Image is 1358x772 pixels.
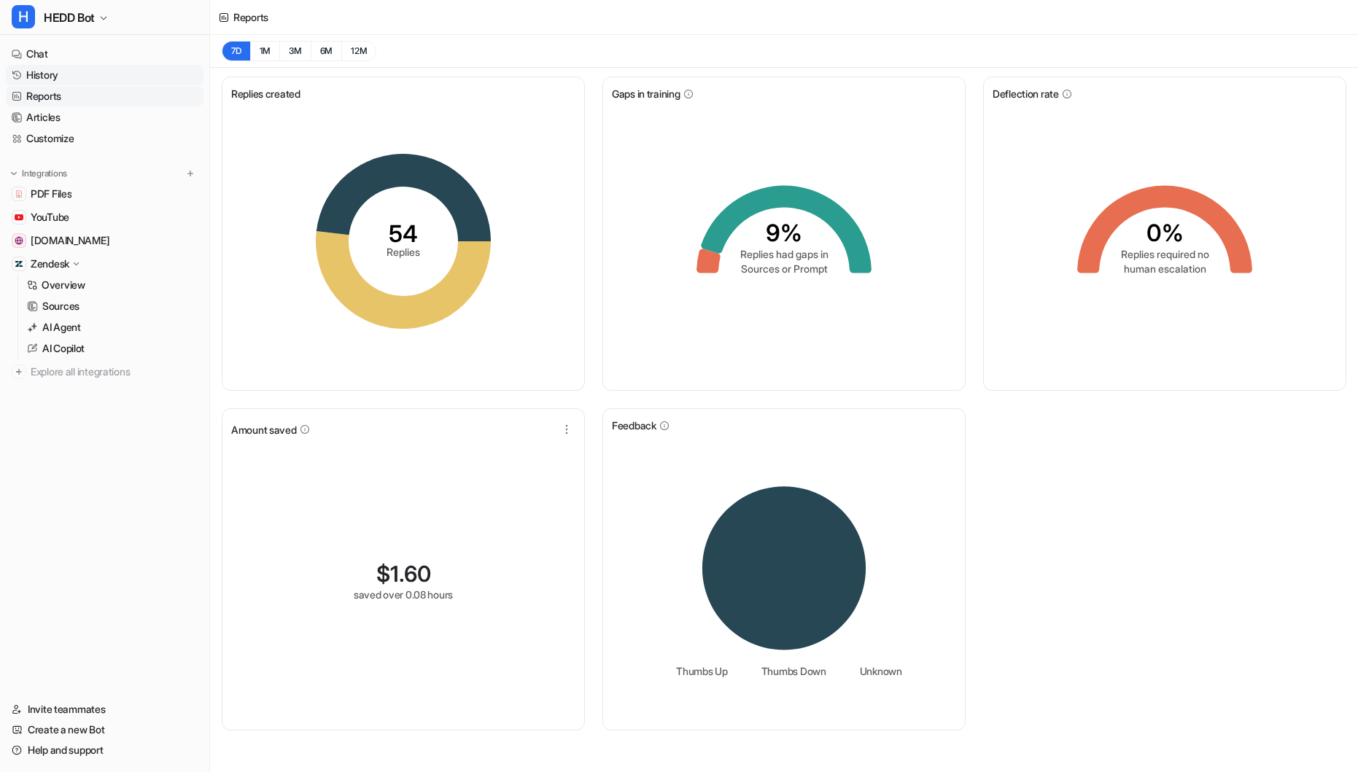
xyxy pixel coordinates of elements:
li: Thumbs Up [666,663,727,679]
p: Zendesk [31,257,69,271]
img: hedd.audio [15,236,23,245]
a: Explore all integrations [6,362,203,382]
button: 3M [279,41,311,61]
div: $ [376,561,431,587]
li: Unknown [850,663,902,679]
a: Help and support [6,740,203,760]
span: YouTube [31,210,69,225]
a: PDF FilesPDF Files [6,184,203,204]
img: YouTube [15,213,23,222]
tspan: Replies had gaps in [740,248,829,260]
img: Zendesk [15,260,23,268]
a: Reports [6,86,203,106]
p: AI Copilot [42,341,85,356]
button: Integrations [6,166,71,181]
a: YouTubeYouTube [6,207,203,227]
div: saved over 0.08 hours [354,587,453,602]
p: AI Agent [42,320,81,335]
span: Feedback [612,418,656,433]
span: Amount saved [231,422,297,437]
a: History [6,65,203,85]
span: Gaps in training [612,86,680,101]
a: Overview [21,275,203,295]
a: Create a new Bot [6,720,203,740]
tspan: Replies [387,246,420,258]
li: Thumbs Down [751,663,826,679]
a: Customize [6,128,203,149]
p: Integrations [22,168,67,179]
button: 7D [222,41,250,61]
a: hedd.audio[DOMAIN_NAME] [6,230,203,251]
tspan: 9% [766,219,802,247]
tspan: Replies required no [1121,248,1209,260]
span: Replies created [231,86,300,101]
p: Overview [42,278,85,292]
tspan: 54 [389,219,418,248]
button: 6M [311,41,342,61]
span: H [12,5,35,28]
tspan: human escalation [1124,262,1206,275]
tspan: Sources or Prompt [741,262,828,275]
a: Invite teammates [6,699,203,720]
a: AI Agent [21,317,203,338]
div: Reports [233,9,268,25]
img: expand menu [9,168,19,179]
button: 1M [250,41,280,61]
span: Explore all integrations [31,360,198,383]
button: 12M [341,41,376,61]
a: Chat [6,44,203,64]
a: Sources [21,296,203,316]
span: 1.60 [390,561,431,587]
a: AI Copilot [21,338,203,359]
span: [DOMAIN_NAME] [31,233,109,248]
span: PDF Files [31,187,71,201]
tspan: 0% [1146,219,1184,247]
span: HEDD Bot [44,7,95,28]
img: explore all integrations [12,364,26,379]
img: menu_add.svg [185,168,195,179]
p: Sources [42,299,79,313]
span: Deflection rate [993,86,1059,101]
a: Articles [6,107,203,128]
img: PDF Files [15,190,23,198]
